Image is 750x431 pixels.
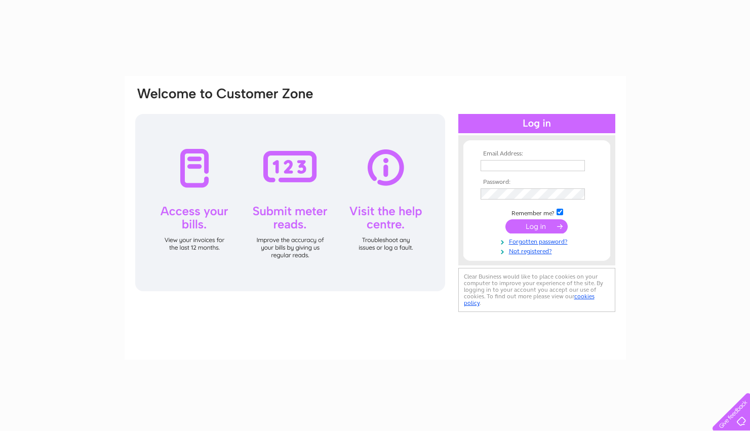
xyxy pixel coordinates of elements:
[481,236,596,246] a: Forgotten password?
[464,293,595,306] a: cookies policy
[478,207,596,217] td: Remember me?
[481,246,596,255] a: Not registered?
[478,179,596,186] th: Password:
[478,150,596,158] th: Email Address:
[505,219,568,233] input: Submit
[458,268,615,312] div: Clear Business would like to place cookies on your computer to improve your experience of the sit...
